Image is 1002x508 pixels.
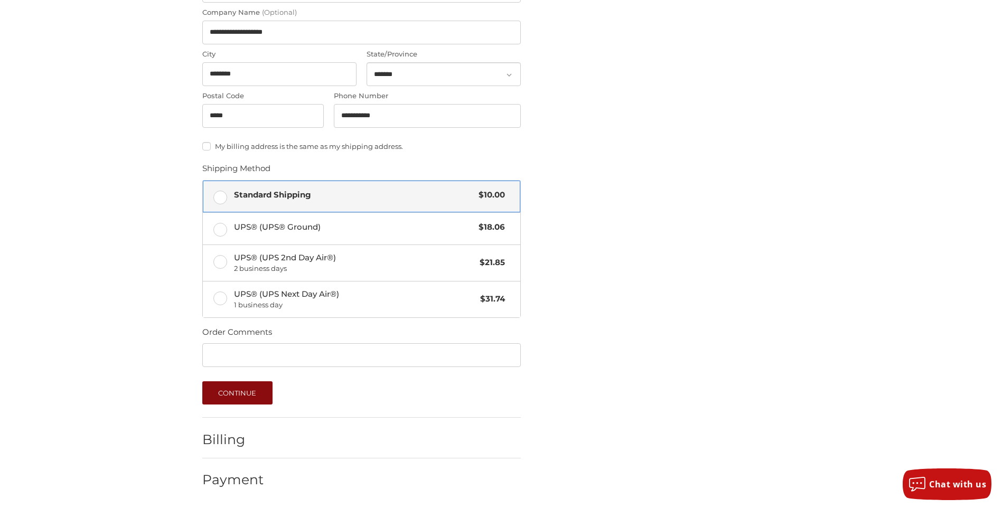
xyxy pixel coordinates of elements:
[367,49,521,60] label: State/Province
[202,7,521,18] label: Company Name
[202,91,324,101] label: Postal Code
[202,431,264,448] h2: Billing
[202,326,272,343] legend: Order Comments
[202,472,264,488] h2: Payment
[202,163,270,180] legend: Shipping Method
[234,264,475,274] span: 2 business days
[234,300,475,311] span: 1 business day
[234,189,474,201] span: Standard Shipping
[334,91,521,101] label: Phone Number
[262,8,297,16] small: (Optional)
[202,49,357,60] label: City
[473,221,505,233] span: $18.06
[202,381,273,404] button: Continue
[234,221,474,233] span: UPS® (UPS® Ground)
[234,288,475,311] span: UPS® (UPS Next Day Air®)
[903,468,991,500] button: Chat with us
[202,142,521,150] label: My billing address is the same as my shipping address.
[475,293,505,305] span: $31.74
[929,478,986,490] span: Chat with us
[234,252,475,274] span: UPS® (UPS 2nd Day Air®)
[474,257,505,269] span: $21.85
[473,189,505,201] span: $10.00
